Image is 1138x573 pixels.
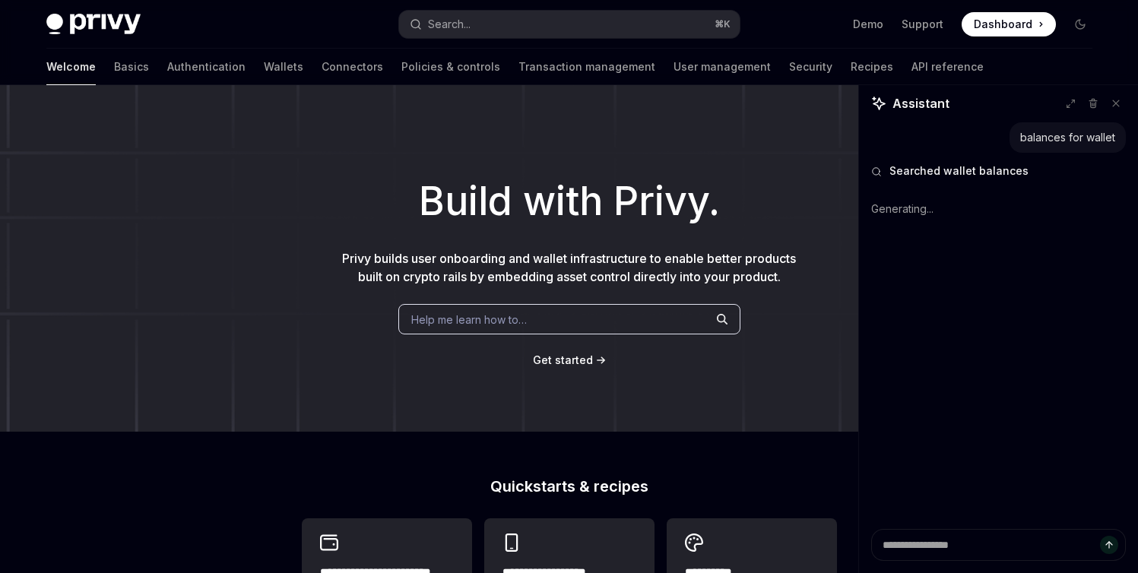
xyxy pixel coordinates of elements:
h1: Build with Privy. [24,172,1114,231]
a: Dashboard [962,12,1056,36]
span: Get started [533,353,593,366]
button: Search...⌘K [399,11,740,38]
button: Searched wallet balances [871,163,1126,179]
a: Basics [114,49,149,85]
a: Demo [853,17,883,32]
div: Search... [428,15,471,33]
a: Support [902,17,943,32]
span: Assistant [892,94,949,112]
span: Privy builds user onboarding and wallet infrastructure to enable better products built on crypto ... [342,251,796,284]
a: User management [674,49,771,85]
a: Security [789,49,832,85]
button: Send message [1100,536,1118,554]
a: Authentication [167,49,246,85]
a: Welcome [46,49,96,85]
a: Recipes [851,49,893,85]
span: Searched wallet balances [889,163,1029,179]
a: API reference [911,49,984,85]
img: dark logo [46,14,141,35]
button: Toggle dark mode [1068,12,1092,36]
a: Connectors [322,49,383,85]
span: Dashboard [974,17,1032,32]
div: balances for wallet [1020,130,1115,145]
span: Help me learn how to… [411,312,527,328]
a: Wallets [264,49,303,85]
a: Transaction management [518,49,655,85]
h2: Quickstarts & recipes [302,479,837,494]
a: Get started [533,353,593,368]
a: Policies & controls [401,49,500,85]
span: ⌘ K [715,18,731,30]
div: Generating... [871,189,1126,229]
